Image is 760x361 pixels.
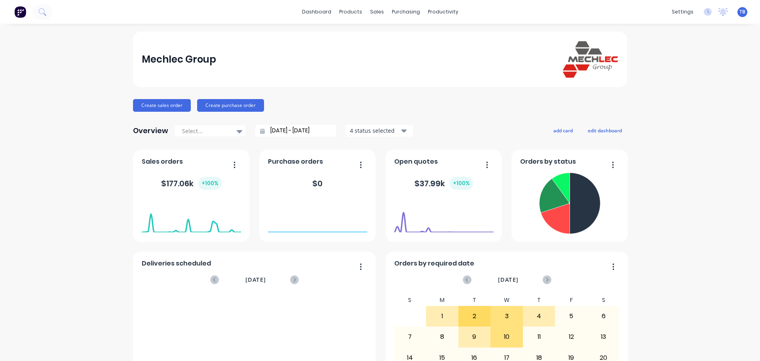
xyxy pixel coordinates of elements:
span: [DATE] [498,275,519,284]
span: Sales orders [142,157,183,166]
button: Create purchase order [197,99,264,112]
div: 4 [523,306,555,326]
div: 8 [426,327,458,347]
div: 6 [588,306,619,326]
div: Overview [133,123,168,139]
div: 3 [491,306,522,326]
div: products [335,6,366,18]
div: 4 status selected [350,126,400,135]
div: + 100 % [450,177,473,190]
span: Deliveries scheduled [142,259,211,268]
div: sales [366,6,388,18]
button: 4 status selected [346,125,413,137]
span: TB [739,8,745,15]
span: [DATE] [245,275,266,284]
div: 10 [491,327,522,347]
div: 7 [394,327,426,347]
div: W [490,294,523,306]
div: Mechlec Group [142,52,216,67]
button: Create sales order [133,99,191,112]
div: $ 0 [312,178,323,189]
div: purchasing [388,6,424,18]
img: Factory [14,6,26,18]
div: 12 [555,327,587,347]
div: $ 37.99k [414,177,473,190]
div: S [394,294,426,306]
div: F [555,294,587,306]
span: Purchase orders [268,157,323,166]
div: 5 [555,306,587,326]
span: Orders by status [520,157,576,166]
a: dashboard [298,6,335,18]
div: + 100 % [198,177,222,190]
div: settings [668,6,697,18]
div: M [426,294,458,306]
div: 11 [523,327,555,347]
button: add card [548,125,578,136]
div: 9 [459,327,490,347]
button: edit dashboard [583,125,627,136]
div: 13 [588,327,619,347]
div: productivity [424,6,462,18]
span: Open quotes [394,157,438,166]
div: S [587,294,620,306]
div: $ 177.06k [161,177,222,190]
div: T [458,294,491,306]
div: 2 [459,306,490,326]
div: 1 [426,306,458,326]
div: T [523,294,555,306]
img: Mechlec Group [563,41,618,77]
